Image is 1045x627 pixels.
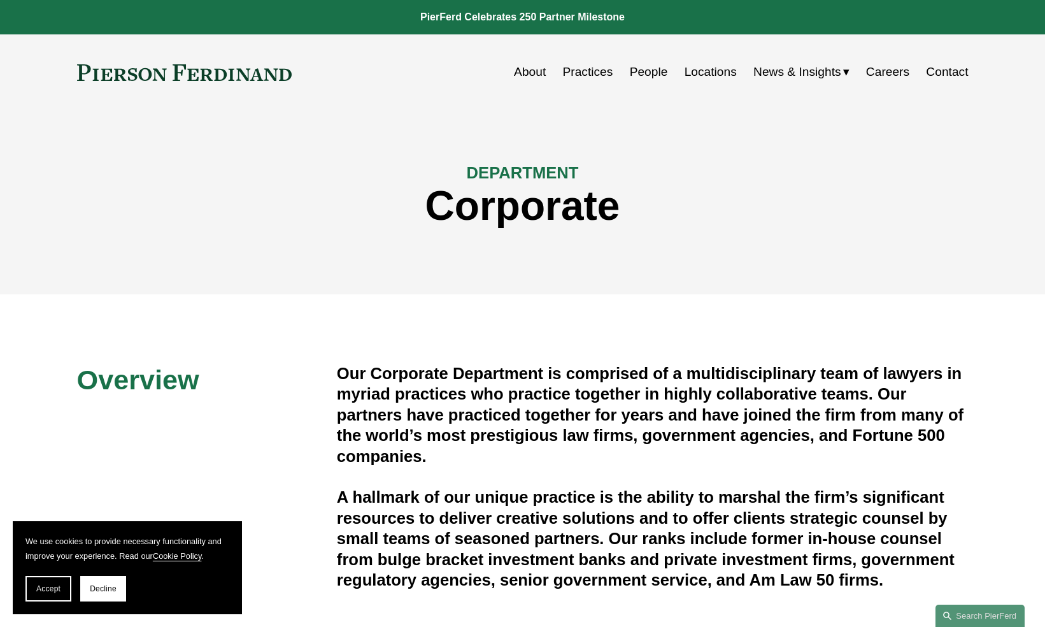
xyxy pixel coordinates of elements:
[630,60,668,84] a: People
[467,164,579,182] span: DEPARTMENT
[753,60,850,84] a: folder dropdown
[90,584,117,593] span: Decline
[562,60,613,84] a: Practices
[36,584,60,593] span: Accept
[866,60,909,84] a: Careers
[935,605,1025,627] a: Search this site
[13,521,242,614] section: Cookie banner
[77,364,199,395] span: Overview
[685,60,737,84] a: Locations
[926,60,968,84] a: Contact
[25,534,229,563] p: We use cookies to provide necessary functionality and improve your experience. Read our .
[80,576,126,602] button: Decline
[77,183,969,229] h1: Corporate
[337,363,969,466] h4: Our Corporate Department is comprised of a multidisciplinary team of lawyers in myriad practices ...
[514,60,546,84] a: About
[337,487,969,590] h4: A hallmark of our unique practice is the ability to marshal the firm’s significant resources to d...
[25,576,71,602] button: Accept
[753,61,841,83] span: News & Insights
[153,551,202,561] a: Cookie Policy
